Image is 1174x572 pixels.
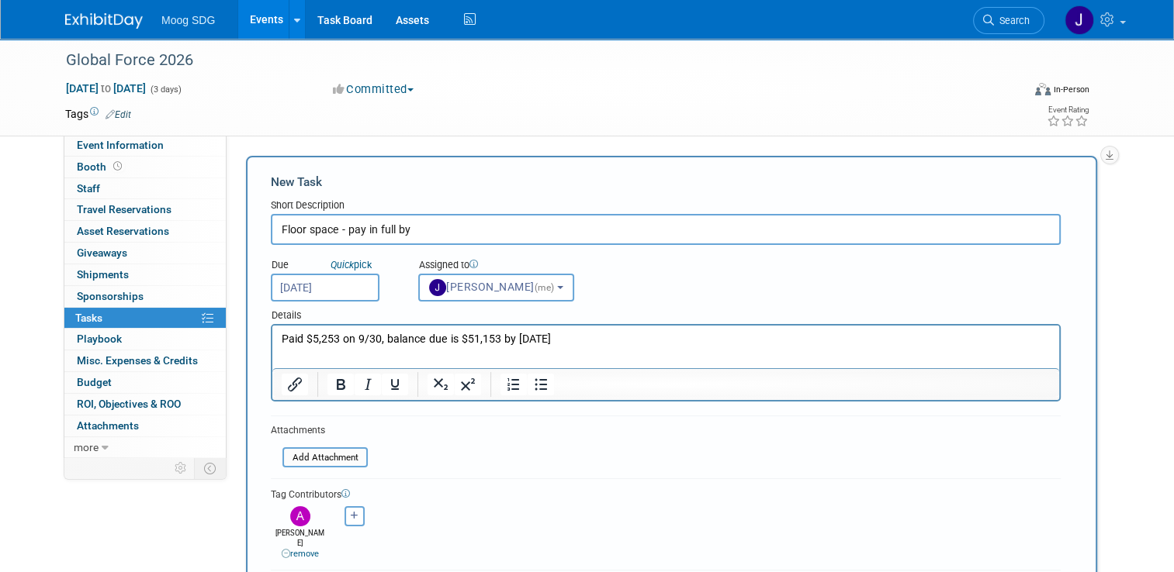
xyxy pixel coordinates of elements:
[271,424,368,437] div: Attachments
[271,198,1061,214] div: Short Description
[65,106,131,122] td: Tags
[64,199,226,220] a: Travel Reservations
[331,259,354,270] i: Quick
[271,485,1061,501] div: Tag Contributors
[65,13,143,29] img: ExhibitDay
[64,329,226,350] a: Playbook
[106,109,131,120] a: Edit
[77,398,181,410] span: ROI, Objectives & ROO
[282,549,319,559] a: remove
[275,526,325,560] div: [PERSON_NAME]
[271,214,1061,245] input: Name of task or a short description
[290,506,310,526] img: Amy Garrett
[327,81,420,98] button: Committed
[418,274,574,302] button: [PERSON_NAME](me)
[64,286,226,307] a: Sponsorships
[110,160,125,172] span: Booth not reserved yet
[528,374,554,395] button: Bullet list
[64,308,226,329] a: Tasks
[61,47,1003,74] div: Global Force 2026
[1035,83,1051,95] img: Format-Inperson.png
[271,258,395,274] div: Due
[1065,5,1094,35] img: Jaclyn Roberts
[195,458,227,478] td: Toggle Event Tabs
[64,415,226,436] a: Attachments
[418,258,598,274] div: Assigned to
[65,81,147,95] span: [DATE] [DATE]
[271,274,379,302] input: Due Date
[535,282,555,293] span: (me)
[64,437,226,458] a: more
[77,160,125,173] span: Booth
[77,290,144,302] span: Sponsorships
[64,350,226,371] a: Misc. Expenses & Credits
[64,157,226,177] a: Booth
[77,203,171,215] span: Travel Reservations
[271,174,1061,191] div: New Task
[455,374,481,395] button: Superscript
[1053,84,1089,95] div: In-Person
[64,243,226,264] a: Giveaways
[271,302,1061,324] div: Details
[64,178,226,199] a: Staff
[77,182,100,195] span: Staff
[168,458,195,478] td: Personalize Event Tab Strip
[1047,106,1089,114] div: Event Rating
[327,258,375,271] a: Quickpick
[429,281,557,293] span: [PERSON_NAME]
[77,376,112,388] span: Budget
[64,372,226,393] a: Budget
[149,84,182,95] span: (3 days)
[282,374,308,395] button: Insert/edit link
[77,139,164,151] span: Event Information
[64,135,226,156] a: Event Information
[77,419,139,432] span: Attachments
[500,374,527,395] button: Numbered list
[77,246,127,259] span: Giveaways
[428,374,454,395] button: Subscript
[64,264,226,285] a: Shipments
[938,81,1089,104] div: Event Format
[77,225,169,237] span: Asset Reservations
[973,7,1044,34] a: Search
[77,354,198,367] span: Misc. Expenses & Credits
[272,326,1059,368] iframe: Rich Text Area
[382,374,408,395] button: Underline
[327,374,354,395] button: Bold
[75,312,102,324] span: Tasks
[77,268,129,281] span: Shipments
[77,333,122,345] span: Playbook
[355,374,381,395] button: Italic
[64,221,226,242] a: Asset Reservations
[64,394,226,415] a: ROI, Objectives & ROO
[74,441,99,453] span: more
[99,82,113,95] span: to
[161,14,215,26] span: Moog SDG
[994,15,1030,26] span: Search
